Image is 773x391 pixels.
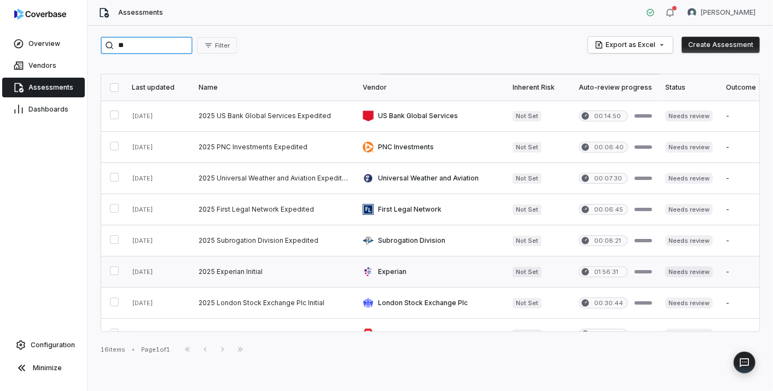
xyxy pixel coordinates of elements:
img: logo-D7KZi-bG.svg [14,9,66,20]
div: • [132,346,135,353]
div: Name [199,83,350,92]
span: Filter [215,42,230,50]
span: Assessments [118,8,163,17]
div: Vendor [363,83,499,92]
span: Minimize [33,364,62,372]
img: Sean Wozniak avatar [688,8,696,17]
button: Filter [197,37,237,54]
a: Vendors [2,56,85,75]
span: Dashboards [28,105,68,114]
span: Vendors [28,61,56,70]
div: 16 items [101,346,125,354]
div: Page 1 of 1 [141,346,170,354]
button: Export as Excel [588,37,673,53]
span: Assessments [28,83,73,92]
span: [PERSON_NAME] [701,8,755,17]
div: Last updated [132,83,185,92]
a: Overview [2,34,85,54]
button: Sean Wozniak avatar[PERSON_NAME] [681,4,762,21]
span: Configuration [31,341,75,349]
div: Auto-review progress [579,83,652,92]
a: Dashboards [2,100,85,119]
span: Overview [28,39,60,48]
div: Status [665,83,713,92]
a: Assessments [2,78,85,97]
button: Create Assessment [682,37,760,53]
div: Inherent Risk [513,83,566,92]
button: Minimize [4,357,83,379]
a: Configuration [4,335,83,355]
